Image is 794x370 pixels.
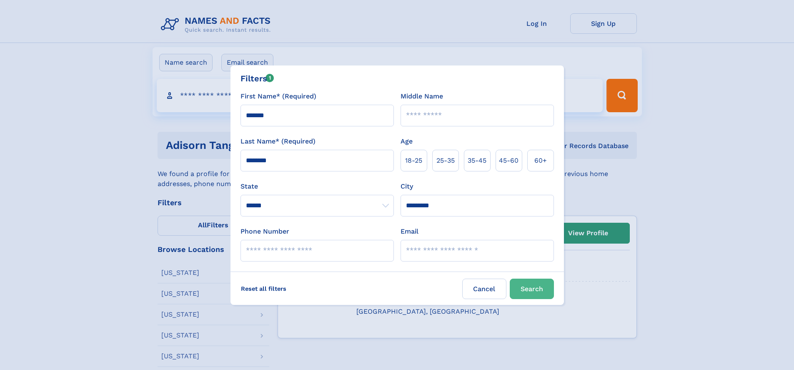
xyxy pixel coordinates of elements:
span: 35‑45 [468,156,486,166]
span: 60+ [534,156,547,166]
label: Age [401,136,413,146]
span: 18‑25 [405,156,422,166]
label: City [401,181,413,191]
label: Phone Number [240,227,289,237]
span: 45‑60 [499,156,518,166]
label: First Name* (Required) [240,91,316,101]
label: Cancel [462,279,506,299]
div: Filters [240,72,274,85]
span: 25‑35 [436,156,455,166]
label: Email [401,227,418,237]
label: Last Name* (Required) [240,136,316,146]
label: State [240,181,394,191]
label: Middle Name [401,91,443,101]
button: Search [510,279,554,299]
label: Reset all filters [235,279,292,299]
